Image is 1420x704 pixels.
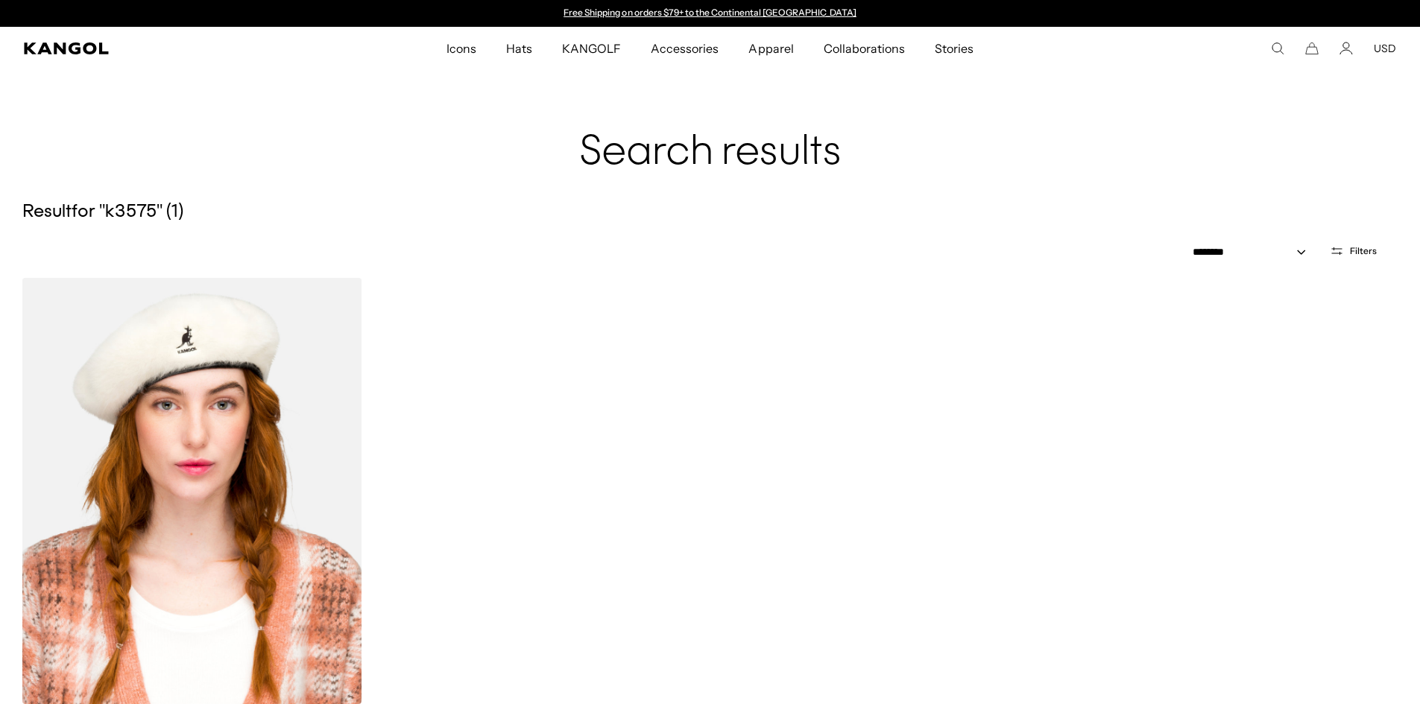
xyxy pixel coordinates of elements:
[1374,42,1396,55] button: USD
[1321,244,1386,258] button: Open filters
[446,27,476,70] span: Icons
[1271,42,1284,55] summary: Search here
[809,27,920,70] a: Collaborations
[557,7,864,19] slideshow-component: Announcement bar
[636,27,733,70] a: Accessories
[22,82,1398,177] h1: Search results
[1187,244,1321,260] select: Sort by: Featured
[562,27,621,70] span: KANGOLF
[506,27,532,70] span: Hats
[24,42,295,54] a: Kangol
[651,27,719,70] span: Accessories
[557,7,864,19] div: Announcement
[547,27,636,70] a: KANGOLF
[22,201,1398,223] h5: Result for " k3575 " ( 1 )
[733,27,808,70] a: Apparel
[935,27,974,70] span: Stories
[1350,246,1377,256] span: Filters
[22,278,362,704] img: Furgora® Big Monty Beret
[557,7,864,19] div: 1 of 2
[824,27,905,70] span: Collaborations
[920,27,988,70] a: Stories
[564,7,856,18] a: Free Shipping on orders $79+ to the Continental [GEOGRAPHIC_DATA]
[432,27,491,70] a: Icons
[491,27,547,70] a: Hats
[1339,42,1353,55] a: Account
[748,27,793,70] span: Apparel
[1305,42,1319,55] button: Cart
